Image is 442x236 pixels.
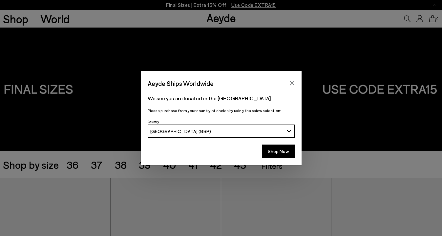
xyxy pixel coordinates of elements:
[148,120,159,124] span: Country
[148,78,214,89] span: Aeyde Ships Worldwide
[262,145,295,158] button: Shop Now
[287,78,297,88] button: Close
[148,108,295,114] p: Please purchase from your country of choice by using the below selection:
[150,128,211,134] span: [GEOGRAPHIC_DATA] (GBP)
[148,94,295,102] p: We see you are located in the [GEOGRAPHIC_DATA]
